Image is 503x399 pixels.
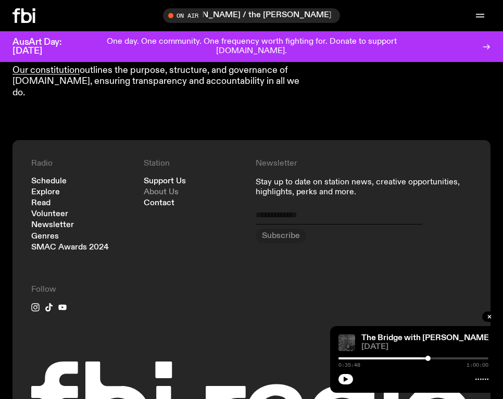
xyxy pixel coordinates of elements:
[144,178,186,185] a: Support Us
[144,199,174,207] a: Contact
[256,229,306,243] button: Subscribe
[144,189,179,196] a: About Us
[12,66,80,75] a: Our constitution
[361,334,492,342] a: The Bridge with [PERSON_NAME]
[31,244,109,252] a: SMAC Awards 2024
[338,363,360,368] span: 0:35:48
[31,189,60,196] a: Explore
[361,343,488,351] span: [DATE]
[256,178,472,197] p: Stay up to date on station news, creative opportunities, highlights, perks and more.
[31,285,135,295] h4: Follow
[31,159,135,169] h4: Radio
[12,38,79,56] h3: AusArt Day: [DATE]
[12,65,312,99] p: outlines the purpose, structure, and governance of [DOMAIN_NAME], ensuring transparency and accou...
[31,210,68,218] a: Volunteer
[87,38,416,56] p: One day. One community. One frequency worth fighting for. Donate to support [DOMAIN_NAME].
[144,159,248,169] h4: Station
[31,233,59,241] a: Genres
[256,159,472,169] h4: Newsletter
[31,178,67,185] a: Schedule
[163,8,340,23] button: On AirMornings with [PERSON_NAME] / the [PERSON_NAME] apologia hour
[31,199,51,207] a: Read
[467,363,488,368] span: 1:00:00
[31,221,74,229] a: Newsletter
